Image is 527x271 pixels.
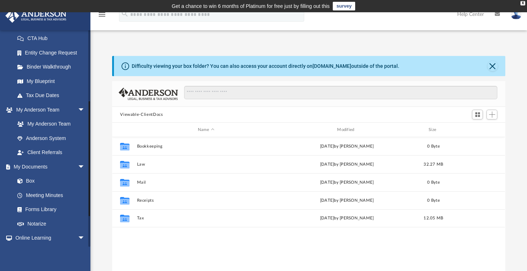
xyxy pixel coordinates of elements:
[424,216,443,220] span: 12.05 MB
[428,198,440,202] span: 0 Byte
[10,188,92,202] a: Meeting Minutes
[172,2,330,10] div: Get a chance to win 6 months of Platinum for free just by filling out this
[78,102,92,117] span: arrow_drop_down
[511,9,522,19] img: User Pic
[520,1,525,5] div: close
[10,217,92,231] a: Notarize
[10,60,96,74] a: Binder Walkthrough
[137,127,275,133] div: Name
[115,127,133,133] div: id
[120,112,163,118] button: Viewable-ClientDocs
[137,162,275,167] button: Law
[472,110,483,120] button: Switch to Grid View
[313,63,351,69] a: [DOMAIN_NAME]
[3,9,69,23] img: Anderson Advisors Platinum Portal
[10,131,92,145] a: Anderson System
[333,2,355,10] a: survey
[5,231,92,245] a: Online Learningarrow_drop_down
[98,14,106,19] a: menu
[451,127,502,133] div: id
[137,216,275,220] button: Tax
[428,144,440,148] span: 0 Byte
[278,143,416,150] div: [DATE] by [PERSON_NAME]
[486,110,497,120] button: Add
[278,161,416,168] div: [DATE] by [PERSON_NAME]
[10,117,89,131] a: My Anderson Team
[10,45,96,60] a: Entity Change Request
[488,61,498,71] button: Close
[10,88,96,103] a: Tax Due Dates
[10,31,96,46] a: CTA Hub
[278,215,416,222] div: [DATE] by [PERSON_NAME]
[10,145,92,160] a: Client Referrals
[137,180,275,185] button: Mail
[278,197,416,204] div: [DATE] by [PERSON_NAME]
[5,159,92,174] a: My Documentsarrow_drop_down
[10,202,89,217] a: Forms Library
[419,127,448,133] div: Size
[10,74,92,88] a: My Blueprint
[278,127,416,133] div: Modified
[424,162,443,166] span: 32.27 MB
[10,174,89,188] a: Box
[278,179,416,186] div: [DATE] by [PERSON_NAME]
[132,62,399,70] div: Difficulty viewing your box folder? You can also access your account directly on outside of the p...
[78,231,92,246] span: arrow_drop_down
[137,198,275,203] button: Receipts
[121,10,129,18] i: search
[5,102,92,117] a: My Anderson Teamarrow_drop_down
[184,86,497,100] input: Search files and folders
[137,144,275,149] button: Bookkeeping
[10,245,92,259] a: Courses
[428,180,440,184] span: 0 Byte
[98,10,106,19] i: menu
[78,159,92,174] span: arrow_drop_down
